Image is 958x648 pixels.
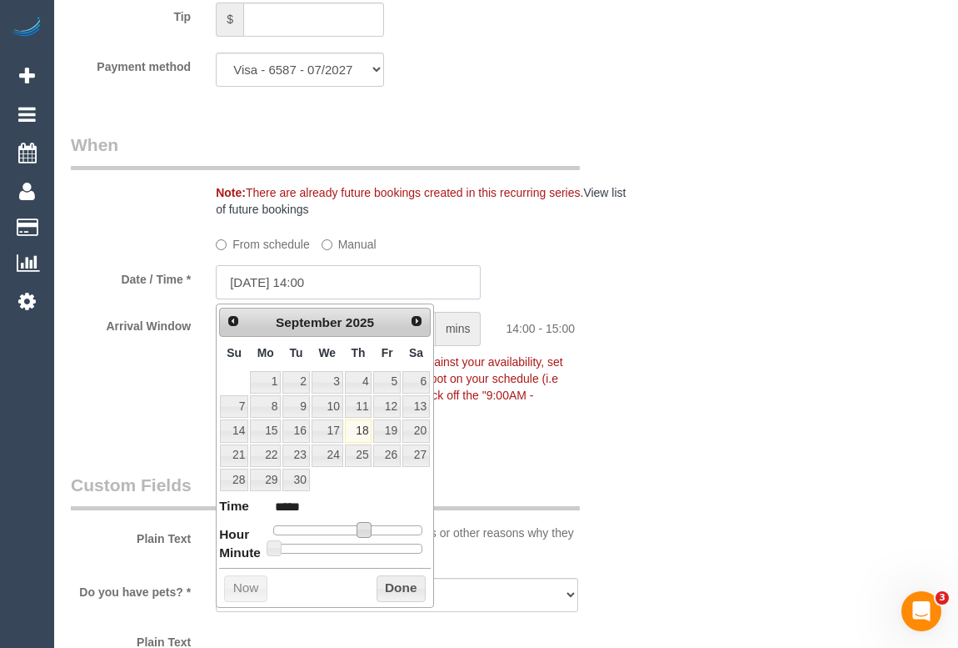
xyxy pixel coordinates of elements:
[312,395,343,418] a: 10
[220,419,248,442] a: 14
[220,445,248,467] a: 21
[250,445,281,467] a: 22
[282,395,309,418] a: 9
[58,525,203,547] label: Plain Text
[377,575,426,602] button: Done
[216,186,246,199] strong: Note:
[216,239,227,250] input: From schedule
[282,469,309,491] a: 30
[219,544,261,565] dt: Minute
[402,445,430,467] a: 27
[405,310,428,334] a: Next
[352,346,366,359] span: Thursday
[282,371,309,394] a: 2
[345,445,372,467] a: 25
[250,469,281,491] a: 29
[402,371,430,394] a: 6
[257,346,274,359] span: Monday
[345,371,372,394] a: 4
[402,395,430,418] a: 13
[436,312,481,346] span: mins
[58,578,203,600] label: Do you have pets? *
[322,230,377,253] label: Manual
[216,355,563,419] span: To make this booking count against your availability, set the Time and Arrival Window to match a ...
[345,419,372,442] a: 18
[382,346,393,359] span: Friday
[227,314,240,328] span: Prev
[493,312,638,337] div: 14:00 - 15:00
[312,371,343,394] a: 3
[312,419,343,442] a: 17
[373,371,400,394] a: 5
[409,346,423,359] span: Saturday
[222,310,245,334] a: Prev
[901,591,941,631] iframe: Intercom live chat
[10,17,43,40] img: Automaid Logo
[276,315,342,329] span: September
[373,445,400,467] a: 26
[290,346,303,359] span: Tuesday
[58,312,203,334] label: Arrival Window
[936,591,949,605] span: 3
[373,395,400,418] a: 12
[410,314,423,328] span: Next
[216,186,626,216] a: View list of future bookings
[322,239,332,250] input: Manual
[402,419,430,442] a: 20
[71,473,580,510] legend: Custom Fields
[345,395,372,418] a: 11
[346,315,374,329] span: 2025
[203,184,638,218] div: There are already future bookings created in this recurring series.
[216,230,310,253] label: From schedule
[58,265,203,288] label: Date / Time *
[282,419,309,442] a: 16
[216,3,243,37] span: $
[312,445,343,467] a: 24
[71,133,580,170] legend: When
[282,445,309,467] a: 23
[58,53,203,75] label: Payment method
[318,346,336,359] span: Wednesday
[224,575,267,602] button: Now
[220,395,248,418] a: 7
[250,371,281,394] a: 1
[219,497,249,518] dt: Time
[216,265,481,299] input: DD/MM/YYYY HH:MM
[250,395,281,418] a: 8
[373,419,400,442] a: 19
[220,469,248,491] a: 28
[250,419,281,442] a: 15
[227,346,242,359] span: Sunday
[58,3,203,25] label: Tip
[219,525,249,546] dt: Hour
